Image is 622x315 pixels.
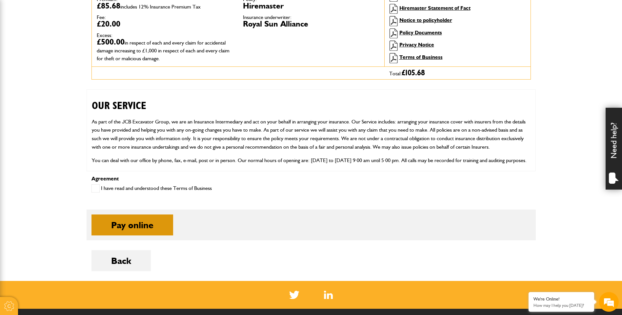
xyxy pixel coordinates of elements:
[533,296,589,302] div: We're Online!
[9,99,120,114] input: Enter your phone number
[97,33,233,38] dt: Excess:
[11,36,28,46] img: d_20077148190_company_1631870298795_20077148190
[92,118,531,151] p: As part of the JCB Excavator Group, we are an Insurance Intermediary and act on your behalf in ar...
[97,40,230,62] span: in respect of each and every claim for accidental damage increasing to £1,000 in respect of each ...
[91,250,151,271] button: Back
[289,291,299,299] img: Twitter
[384,67,531,79] div: Total:
[402,69,425,77] span: £
[533,303,589,308] p: How may I help you today?
[606,108,622,190] div: Need help?
[399,5,471,11] a: Hiremaster Statement of Fact
[91,184,212,193] label: I have read and understood these Terms of Business
[405,69,425,77] span: 105.68
[91,176,531,181] p: Agreement
[92,156,531,165] p: You can deal with our office by phone, fax, e-mail, post or in person. Our normal hours of openin...
[399,54,443,60] a: Terms of Business
[399,42,434,48] a: Privacy Notice
[92,170,531,192] h2: CUSTOMER PROTECTION INFORMATION
[97,20,233,28] dd: £20.00
[324,291,333,299] a: LinkedIn
[89,202,119,211] em: Start Chat
[243,2,379,10] dd: Hiremaster
[92,90,531,112] h2: OUR SERVICE
[97,2,233,10] dd: £85.68
[399,29,442,36] a: Policy Documents
[243,15,379,20] dt: Insurance underwriter:
[9,61,120,75] input: Enter your last name
[120,4,201,10] span: includes 12% Insurance Premium Tax
[9,119,120,196] textarea: Type your message and hit 'Enter'
[243,20,379,28] dd: Royal Sun Alliance
[9,80,120,94] input: Enter your email address
[324,291,333,299] img: Linked In
[91,214,173,235] button: Pay online
[108,3,123,19] div: Minimize live chat window
[34,37,110,45] div: Chat with us now
[97,15,233,20] dt: Fee:
[97,38,233,62] dd: £500.00
[399,17,452,23] a: Notice to policyholder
